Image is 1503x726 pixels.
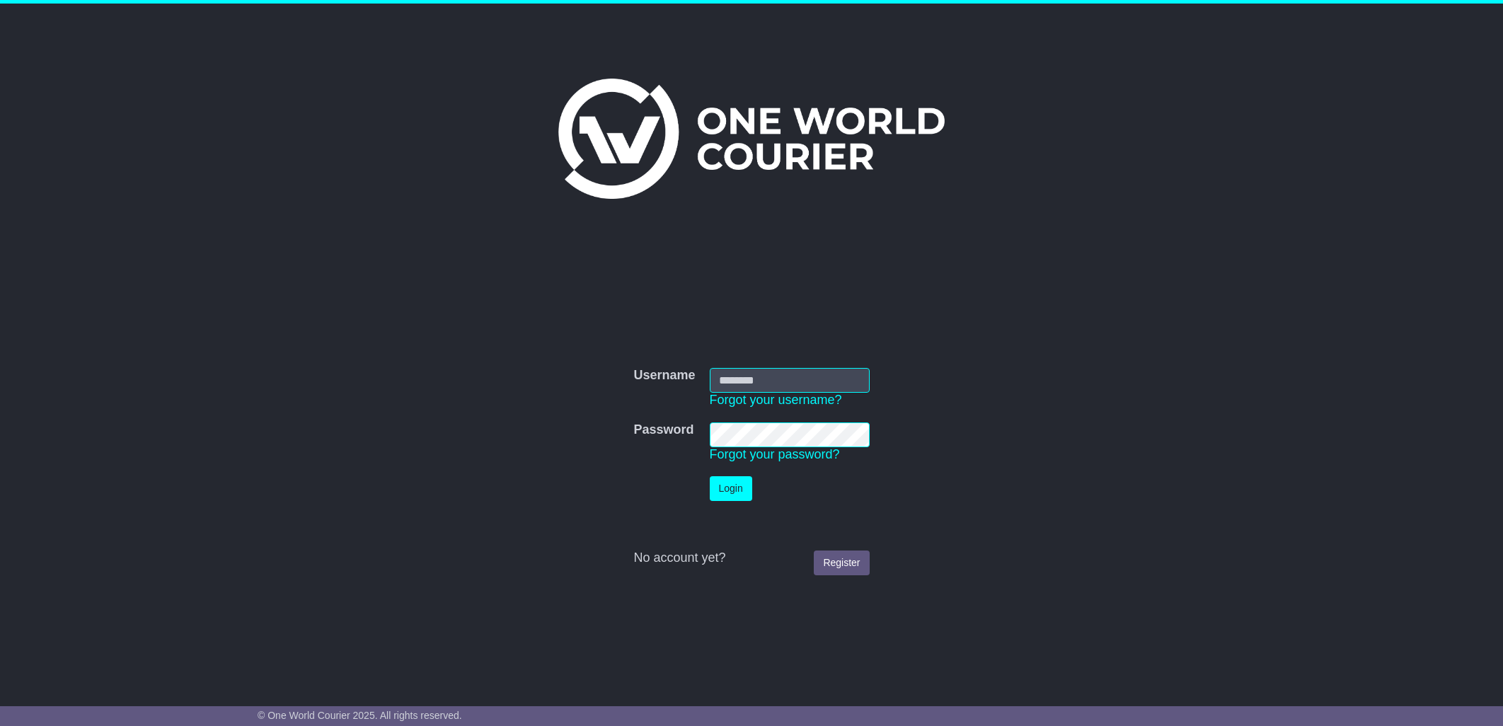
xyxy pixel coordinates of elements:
[710,393,842,407] a: Forgot your username?
[710,447,840,461] a: Forgot your password?
[558,79,945,199] img: One World
[633,422,693,438] label: Password
[633,368,695,384] label: Username
[710,476,752,501] button: Login
[633,551,869,566] div: No account yet?
[258,710,462,721] span: © One World Courier 2025. All rights reserved.
[814,551,869,575] a: Register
